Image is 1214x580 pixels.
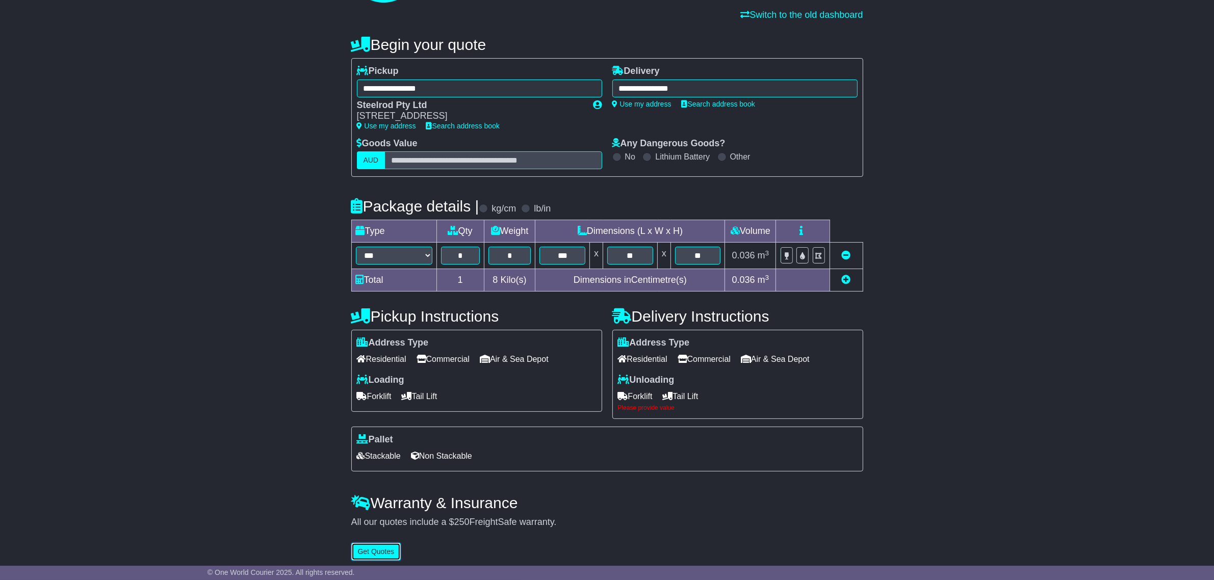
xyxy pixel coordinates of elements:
[357,111,583,122] div: [STREET_ADDRESS]
[357,66,399,77] label: Pickup
[842,275,851,285] a: Add new item
[357,375,404,386] label: Loading
[618,337,690,349] label: Address Type
[618,388,653,404] span: Forklift
[758,275,769,285] span: m
[765,274,769,281] sup: 3
[417,351,470,367] span: Commercial
[741,351,810,367] span: Air & Sea Depot
[612,308,863,325] h4: Delivery Instructions
[357,337,429,349] label: Address Type
[357,151,385,169] label: AUD
[402,388,437,404] span: Tail Lift
[534,203,551,215] label: lb/in
[682,100,755,108] a: Search address book
[842,250,851,260] a: Remove this item
[357,138,418,149] label: Goods Value
[535,269,725,292] td: Dimensions in Centimetre(s)
[436,220,484,243] td: Qty
[351,543,401,561] button: Get Quotes
[765,249,769,257] sup: 3
[484,269,535,292] td: Kilo(s)
[663,388,699,404] span: Tail Lift
[625,152,635,162] label: No
[351,198,479,215] h4: Package details |
[492,203,516,215] label: kg/cm
[351,220,436,243] td: Type
[351,36,863,53] h4: Begin your quote
[732,250,755,260] span: 0.036
[426,122,500,130] a: Search address book
[351,308,602,325] h4: Pickup Instructions
[612,138,726,149] label: Any Dangerous Goods?
[612,100,671,108] a: Use my address
[357,434,393,445] label: Pallet
[590,243,603,269] td: x
[493,275,498,285] span: 8
[612,66,660,77] label: Delivery
[657,243,670,269] td: x
[411,448,472,464] span: Non Stackable
[357,122,416,130] a: Use my address
[480,351,549,367] span: Air & Sea Depot
[740,10,863,20] a: Switch to the old dashboard
[725,220,776,243] td: Volume
[618,351,667,367] span: Residential
[357,388,392,404] span: Forklift
[484,220,535,243] td: Weight
[351,494,863,511] h4: Warranty & Insurance
[357,100,583,111] div: Steelrod Pty Ltd
[732,275,755,285] span: 0.036
[454,517,470,527] span: 250
[436,269,484,292] td: 1
[655,152,710,162] label: Lithium Battery
[678,351,731,367] span: Commercial
[618,404,858,411] div: Please provide value
[357,448,401,464] span: Stackable
[351,269,436,292] td: Total
[351,517,863,528] div: All our quotes include a $ FreightSafe warranty.
[208,568,355,576] span: © One World Courier 2025. All rights reserved.
[618,375,675,386] label: Unloading
[730,152,751,162] label: Other
[535,220,725,243] td: Dimensions (L x W x H)
[357,351,406,367] span: Residential
[758,250,769,260] span: m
